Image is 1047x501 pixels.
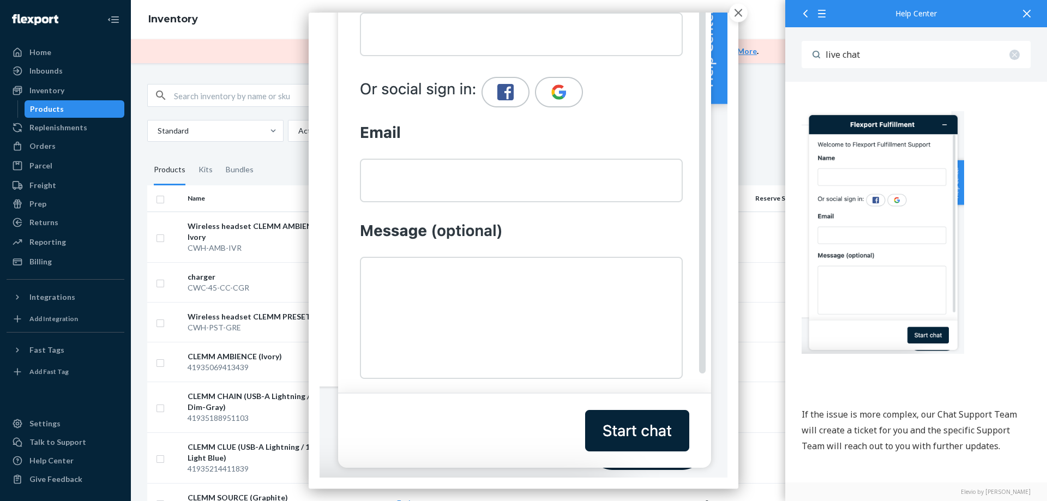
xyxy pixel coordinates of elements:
div: CWH-PST-GRE [188,322,341,333]
div: Inbounds [29,65,63,76]
div: Orders [29,141,56,152]
div: Fast Tags [29,345,64,355]
div: charger [188,271,341,282]
div: Bundles [226,155,254,185]
div: CLEMM AMBIENCE (Ivory) [188,351,341,362]
div: Add Integration [29,314,78,323]
div: Prep [29,198,46,209]
div: Wireless headset CLEMM PRESET, Gray [188,311,341,322]
div: Wireless headset CLEMM AMBIENCE, Ivory [188,221,341,243]
a: Products [25,100,125,118]
div: Integrations [29,292,75,303]
div: Kits [198,155,213,185]
div: Reporting [29,237,66,248]
div: Products [30,104,64,114]
ol: breadcrumbs [140,4,207,35]
div: CLEMM CLUE (USB-A Lightning / 1.2m / Light Blue) [188,442,341,463]
div: Home [29,47,51,58]
div: Add Fast Tag [29,367,69,376]
div: 516 Contacting Support [16,22,245,40]
button: Close Navigation [103,9,124,31]
div: Products [154,155,185,185]
img: Flexport logo [12,14,58,25]
a: Orders [7,137,124,155]
a: Add Fast Tag [7,363,124,381]
a: Inventory [7,82,124,99]
div: Help Center [802,10,1031,17]
div: Inventory [29,85,64,96]
div: 41935069413439 [188,362,341,373]
a: Billing [7,253,124,270]
div: Parcel [29,160,52,171]
a: Freight [7,177,124,194]
p: This will open our chat platform from which you can speak to our team by clicking "Start Chat" [16,385,245,417]
a: Inventory [148,13,198,25]
input: Standard [157,125,158,136]
button: Integrations [7,288,124,306]
div: Give Feedback [29,474,82,485]
div: Billing [29,256,52,267]
a: Talk to Support [7,433,124,451]
input: Search [820,41,1031,68]
a: Reporting [7,233,124,251]
div: Help Center [29,455,74,466]
button: Fast Tags [7,341,124,359]
div: CWC-45-CC-CGR [188,282,341,293]
h2: Chat with our team live [16,54,245,74]
div: Replenishments [29,122,87,133]
div: Freight [29,180,56,191]
th: Name [183,185,346,212]
div: CLEMM CHAIN (USB-A Lightning / 1.2m / Dim-Gray) [188,391,341,413]
div: Talk to Support [29,437,86,448]
a: Add Integration [7,310,124,328]
th: Reserve Storage [713,185,821,212]
a: Home [7,44,124,61]
a: Inbounds [7,62,124,80]
a: Elevio by [PERSON_NAME] [802,488,1031,496]
div: CWH-AMB-IVR [188,243,341,253]
a: Parcel [7,157,124,174]
a: Settings [7,415,124,432]
div: Settings [29,418,61,429]
a: Replenishments [7,119,124,136]
a: Returns [7,214,124,231]
input: Search inventory by name or sku [174,84,419,106]
p: You can chat directly with a Live Agent from our team right in the SellerPortal. "Chat" is availa... [16,79,245,126]
input: Active [297,125,298,136]
img: Screenshot 2025-07-10 at 4.27.17 PM.png [16,190,245,332]
strong: Live Chat is available from 7AM - 5PM CST [DATE] through [DATE] [16,144,232,172]
a: Prep [7,195,124,213]
div: Returns [29,217,58,228]
div: 41935188951103 [188,413,341,424]
a: Help Center [7,452,124,469]
button: Give Feedback [7,470,124,488]
div: 41935214411839 [188,463,341,474]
